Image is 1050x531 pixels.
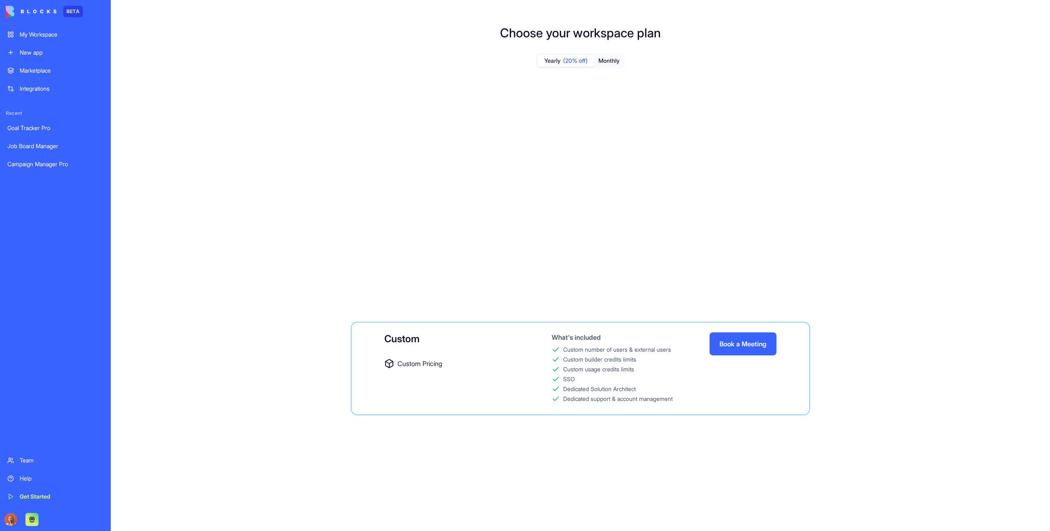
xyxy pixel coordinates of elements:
div: What's included [552,332,673,342]
div: Integrations [20,85,103,93]
a: Integrations [2,80,108,97]
a: New app [2,44,108,61]
a: Marketplace [2,62,108,79]
a: Help [2,470,108,487]
div: BETA [63,6,83,17]
div: Help [20,474,103,483]
div: My Workspace [20,30,103,39]
a: My Workspace [2,26,108,43]
div: Marketplace [20,66,103,75]
a: Team [2,452,108,469]
button: Monthly [595,55,623,67]
a: BETA [6,6,83,17]
div: Job Board Manager [7,142,103,150]
div: Get Started [20,492,103,501]
img: Marina_gj5dtt.jpg [4,513,17,526]
div: SSO [563,375,575,383]
button: Book a Meeting [710,332,776,355]
span: (20% off) [563,57,588,65]
div: Goal Tracker Pro [7,124,103,132]
div: New app [20,48,103,57]
a: Goal Tracker Pro [2,120,108,136]
div: Custom usage credits limits [563,365,634,373]
img: logo [6,6,57,17]
button: Yearly [537,55,595,67]
div: Custom [384,332,515,346]
span: Recent [2,110,108,117]
span: Custom Pricing [397,359,442,368]
div: Campaign Manager Pro [7,160,103,168]
a: Job Board Manager [2,138,108,154]
h1: Choose your workspace plan [500,25,661,40]
div: Dedicated Solution Architect [563,385,636,393]
div: Dedicated support & account management [563,395,673,403]
a: Get Started [2,488,108,505]
div: Custom number of users & external users [563,346,671,354]
div: Custom builder credits limits [563,355,636,364]
div: Team [20,456,103,465]
a: Campaign Manager Pro [2,156,108,172]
